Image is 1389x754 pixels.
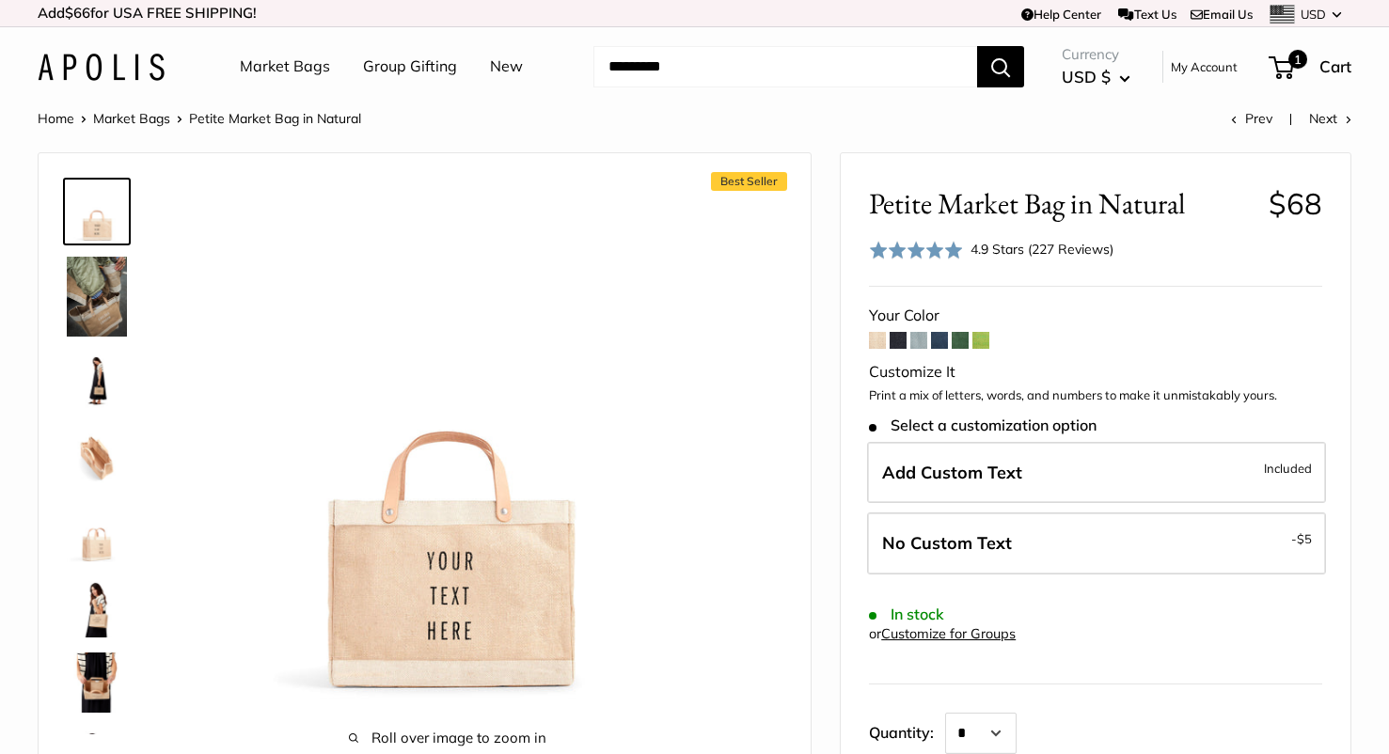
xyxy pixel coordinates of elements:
[67,257,127,337] img: Petite Market Bag in Natural
[67,427,127,487] img: description_Spacious inner area with room for everything.
[67,577,127,637] img: Petite Market Bag in Natural
[1269,185,1322,222] span: $68
[189,725,706,751] span: Roll over image to zoom in
[867,512,1326,574] label: Leave Blank
[971,239,1113,259] div: 4.9 Stars (227 Reviews)
[1021,7,1101,22] a: Help Center
[1288,50,1307,69] span: 1
[1062,67,1111,86] span: USD $
[1062,62,1130,92] button: USD $
[63,178,131,245] a: Petite Market Bag in Natural
[65,4,90,22] span: $66
[15,683,201,739] iframe: Sign Up via Text for Offers
[63,253,131,340] a: Petite Market Bag in Natural
[882,532,1012,554] span: No Custom Text
[1271,52,1351,82] a: 1 Cart
[38,110,74,127] a: Home
[1191,7,1253,22] a: Email Us
[869,236,1113,263] div: 4.9 Stars (227 Reviews)
[67,352,127,412] img: Petite Market Bag in Natural
[63,423,131,491] a: description_Spacious inner area with room for everything.
[867,442,1326,504] label: Add Custom Text
[1319,56,1351,76] span: Cart
[38,54,165,81] img: Apolis
[363,53,457,81] a: Group Gifting
[63,498,131,566] a: Petite Market Bag in Natural
[490,53,523,81] a: New
[67,181,127,242] img: Petite Market Bag in Natural
[67,502,127,562] img: Petite Market Bag in Natural
[869,302,1322,330] div: Your Color
[1062,41,1130,68] span: Currency
[1297,531,1312,546] span: $5
[189,181,706,699] img: Petite Market Bag in Natural
[1118,7,1176,22] a: Text Us
[1264,457,1312,479] span: Included
[67,652,127,713] img: Petite Market Bag in Natural
[240,53,330,81] a: Market Bags
[869,358,1322,386] div: Customize It
[1301,7,1326,22] span: USD
[1171,55,1238,78] a: My Account
[869,707,945,754] label: Quantity:
[869,416,1096,434] span: Select a customization option
[63,573,131,641] a: Petite Market Bag in Natural
[63,649,131,716] a: Petite Market Bag in Natural
[869,186,1254,221] span: Petite Market Bag in Natural
[977,46,1024,87] button: Search
[869,605,943,623] span: In stock
[1231,110,1272,127] a: Prev
[593,46,977,87] input: Search...
[711,172,787,191] span: Best Seller
[882,462,1022,483] span: Add Custom Text
[189,110,361,127] span: Petite Market Bag in Natural
[869,386,1322,405] p: Print a mix of letters, words, and numbers to make it unmistakably yours.
[63,348,131,416] a: Petite Market Bag in Natural
[881,625,1016,642] a: Customize for Groups
[38,106,361,131] nav: Breadcrumb
[869,621,1016,647] div: or
[1291,527,1312,550] span: -
[1309,110,1351,127] a: Next
[93,110,170,127] a: Market Bags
